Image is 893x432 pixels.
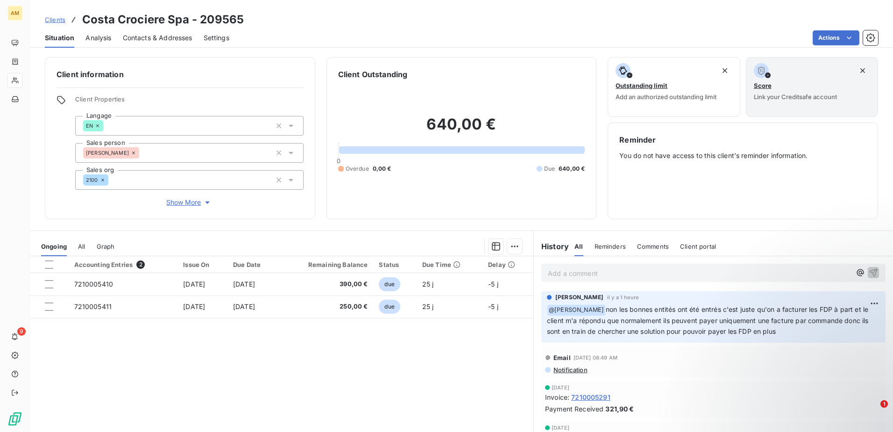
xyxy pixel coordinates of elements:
[552,385,569,390] span: [DATE]
[285,302,368,311] span: 250,00 €
[233,302,255,310] span: [DATE]
[85,33,111,43] span: Analysis
[880,400,888,408] span: 1
[595,243,626,250] span: Reminders
[338,69,408,80] h6: Client Outstanding
[75,95,304,108] span: Client Properties
[574,243,583,250] span: All
[616,82,667,89] span: Outstanding limit
[103,122,111,130] input: Add a tag
[571,392,610,402] span: 7210005291
[338,115,585,143] h2: 640,00 €
[534,241,569,252] h6: History
[553,366,588,374] span: Notification
[555,293,603,302] span: [PERSON_NAME]
[285,261,368,268] div: Remaining Balance
[183,280,205,288] span: [DATE]
[379,277,400,291] span: due
[183,261,222,268] div: Issue On
[680,243,716,250] span: Client portal
[7,411,22,426] img: Logo LeanPay
[619,134,866,208] div: You do not have access to this client's reminder information.
[233,261,274,268] div: Due Date
[547,305,871,335] span: non les bonnes entités ont été entrés c'est juste qu'on a facturer les FDP à part et le client m'...
[813,30,859,45] button: Actions
[754,93,837,101] span: Link your Creditsafe account
[86,177,98,183] span: 2100
[545,404,603,414] span: Payment Received
[608,57,740,117] button: Outstanding limitAdd an authorized outstanding limit
[422,261,477,268] div: Due Time
[123,33,192,43] span: Contacts & Addresses
[488,261,528,268] div: Delay
[746,57,878,117] button: ScoreLink your Creditsafe account
[75,197,304,208] button: Show More
[166,198,212,207] span: Show More
[552,425,569,431] span: [DATE]
[379,300,400,314] span: due
[17,327,26,336] span: 9
[45,16,65,23] span: Clients
[553,354,571,361] span: Email
[74,302,112,310] span: 7210005411
[379,261,411,268] div: Status
[7,6,22,21] div: AM
[45,15,65,24] a: Clients
[545,392,569,402] span: Invoice :
[108,176,116,184] input: Add a tag
[78,243,85,250] span: All
[139,149,147,157] input: Add a tag
[136,260,145,269] span: 2
[574,355,617,360] span: [DATE] 08:49 AM
[544,165,555,173] span: Due
[285,280,368,289] span: 390,00 €
[488,280,498,288] span: -5 j
[74,260,172,269] div: Accounting Entries
[637,243,669,250] span: Comments
[74,280,113,288] span: 7210005410
[57,69,304,80] h6: Client information
[86,150,129,156] span: [PERSON_NAME]
[183,302,205,310] span: [DATE]
[616,93,716,101] span: Add an authorized outstanding limit
[97,243,115,250] span: Graph
[488,302,498,310] span: -5 j
[41,243,67,250] span: Ongoing
[86,123,93,129] span: EN
[204,33,229,43] span: Settings
[605,404,634,414] span: 321,90 €
[607,295,638,300] span: il y a 1 heure
[82,11,244,28] h3: Costa Crociere Spa - 209565
[45,33,74,43] span: Situation
[619,134,866,145] h6: Reminder
[337,157,340,165] span: 0
[422,302,434,310] span: 25 j
[346,165,369,173] span: Overdue
[547,305,605,316] span: @ [PERSON_NAME]
[422,280,434,288] span: 25 j
[233,280,255,288] span: [DATE]
[861,400,884,423] iframe: Intercom live chat
[559,165,585,173] span: 640,00 €
[754,82,772,89] span: Score
[373,165,391,173] span: 0,00 €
